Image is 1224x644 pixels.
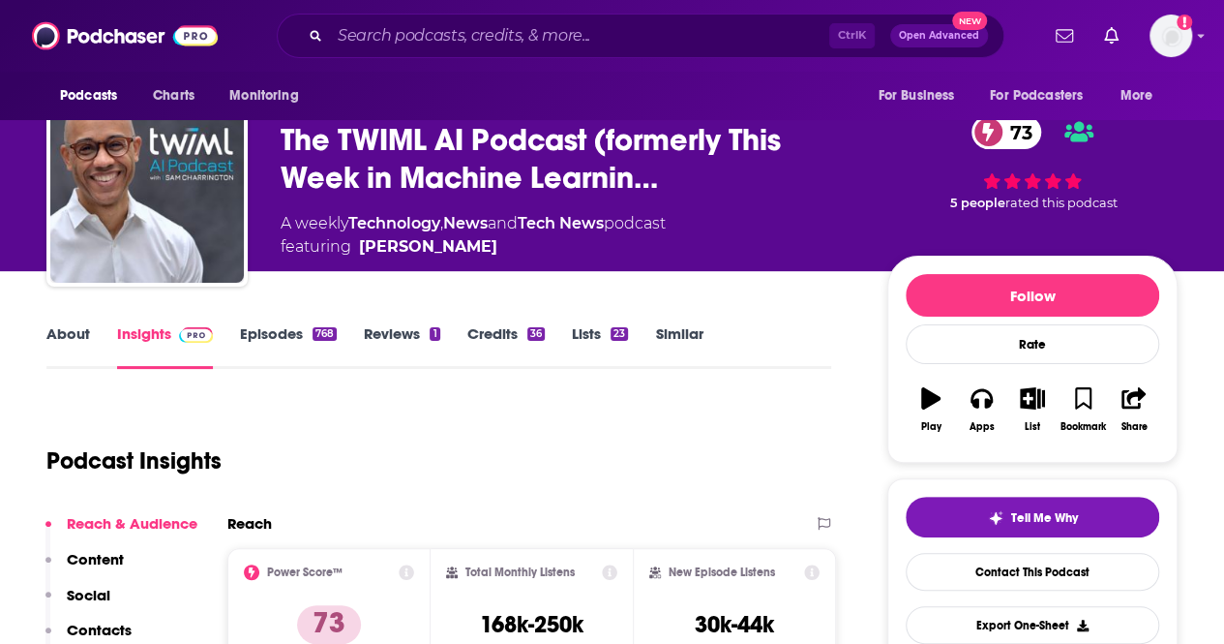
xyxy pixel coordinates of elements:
[829,23,875,48] span: Ctrl K
[67,586,110,604] p: Social
[1025,421,1040,433] div: List
[971,115,1042,149] a: 73
[1107,77,1178,114] button: open menu
[864,77,978,114] button: open menu
[1149,15,1192,57] button: Show profile menu
[572,324,628,369] a: Lists23
[277,14,1004,58] div: Search podcasts, credits, & more...
[991,115,1042,149] span: 73
[330,20,829,51] input: Search podcasts, credits, & more...
[348,214,440,232] a: Technology
[1149,15,1192,57] img: User Profile
[906,606,1159,644] button: Export One-Sheet
[46,77,142,114] button: open menu
[281,212,666,259] div: A weekly podcast
[1120,421,1147,433] div: Share
[297,605,361,644] p: 73
[60,82,117,109] span: Podcasts
[467,324,545,369] a: Credits36
[890,24,988,47] button: Open AdvancedNew
[1109,375,1159,445] button: Share
[313,327,337,341] div: 768
[518,214,604,232] a: Tech News
[267,566,343,579] h2: Power Score™
[45,514,197,550] button: Reach & Audience
[1096,19,1126,52] a: Show notifications dropdown
[1048,19,1081,52] a: Show notifications dropdown
[45,550,124,586] button: Content
[988,510,1003,526] img: tell me why sparkle
[956,375,1006,445] button: Apps
[480,610,583,639] h3: 168k-250k
[229,82,298,109] span: Monitoring
[655,324,702,369] a: Similar
[906,274,1159,317] button: Follow
[977,77,1111,114] button: open menu
[1149,15,1192,57] span: Logged in as tyllerbarner
[67,514,197,533] p: Reach & Audience
[878,82,954,109] span: For Business
[430,327,439,341] div: 1
[465,566,575,579] h2: Total Monthly Listens
[281,235,666,259] span: featuring
[46,324,90,369] a: About
[216,77,323,114] button: open menu
[45,586,110,622] button: Social
[32,17,218,54] img: Podchaser - Follow, Share and Rate Podcasts
[1120,82,1153,109] span: More
[440,214,443,232] span: ,
[906,553,1159,591] a: Contact This Podcast
[117,324,213,369] a: InsightsPodchaser Pro
[46,446,222,475] h1: Podcast Insights
[611,327,628,341] div: 23
[950,196,1005,210] span: 5 people
[140,77,206,114] a: Charts
[1005,196,1118,210] span: rated this podcast
[179,327,213,343] img: Podchaser Pro
[887,103,1178,224] div: 73 5 peoplerated this podcast
[1011,510,1078,526] span: Tell Me Why
[488,214,518,232] span: and
[50,89,244,283] img: The TWIML AI Podcast (formerly This Week in Machine Learning & Artificial Intelligence)
[364,324,439,369] a: Reviews1
[970,421,995,433] div: Apps
[952,12,987,30] span: New
[906,375,956,445] button: Play
[921,421,941,433] div: Play
[227,514,272,533] h2: Reach
[359,235,497,259] a: Sam Charrington
[1058,375,1108,445] button: Bookmark
[153,82,194,109] span: Charts
[67,621,132,639] p: Contacts
[67,550,124,568] p: Content
[695,610,774,639] h3: 30k-44k
[899,31,979,41] span: Open Advanced
[669,566,775,579] h2: New Episode Listens
[990,82,1083,109] span: For Podcasters
[527,327,545,341] div: 36
[906,324,1159,364] div: Rate
[281,103,419,121] span: [PERSON_NAME]
[1060,421,1106,433] div: Bookmark
[1007,375,1058,445] button: List
[240,324,337,369] a: Episodes768
[906,497,1159,537] button: tell me why sparkleTell Me Why
[1177,15,1192,30] svg: Add a profile image
[443,214,488,232] a: News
